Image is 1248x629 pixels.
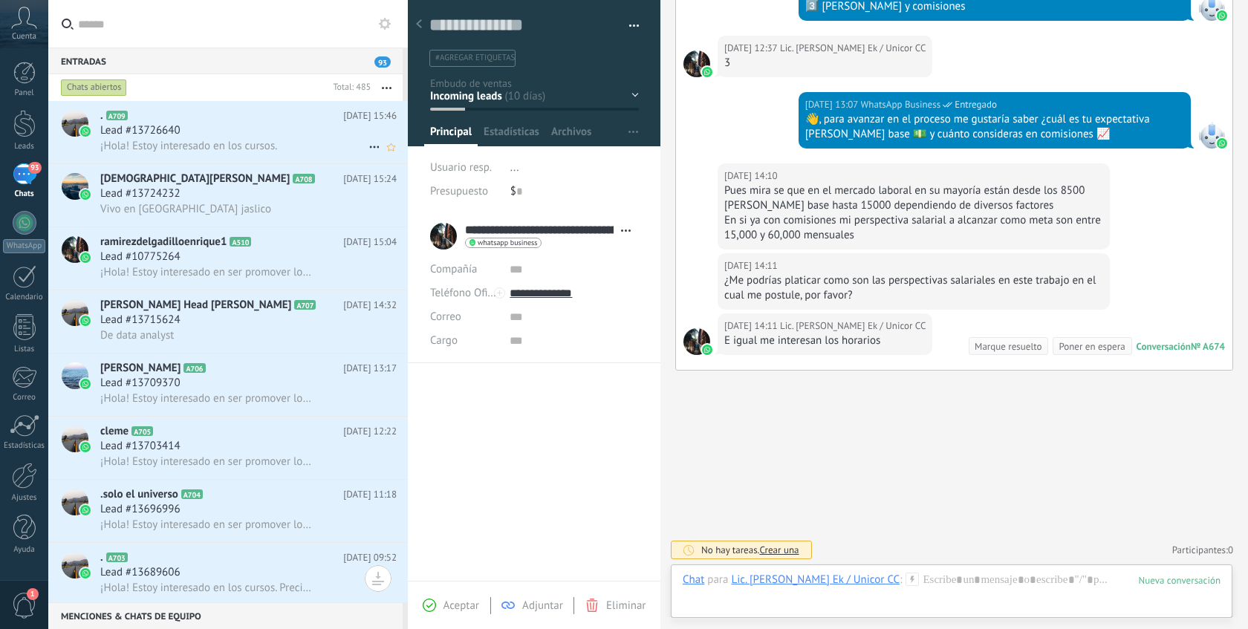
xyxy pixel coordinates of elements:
span: Estadísticas [484,125,539,146]
span: Eliminar [606,599,646,613]
div: [DATE] 12:37 [724,41,780,56]
span: [DATE] 15:46 [343,108,397,123]
span: Usuario resp. [430,160,492,175]
div: Ayuda [3,545,46,555]
div: Marque resuelto [975,339,1041,353]
span: [PERSON_NAME] Head [PERSON_NAME] [100,298,291,313]
button: Correo [430,305,461,329]
span: ¡Hola! Estoy interesado en ser promover los cursos de CINSE 360. [100,391,315,405]
span: A709 [106,111,128,120]
a: avataricon[PERSON_NAME] Head [PERSON_NAME]A707[DATE] 14:32Lead #13715624De data analyst [48,290,408,353]
span: .solo el universo [100,487,178,502]
span: [DATE] 11:18 [343,487,397,502]
div: Lic. Luis H. Herrera Ek / Unicor CC [731,573,900,586]
span: A707 [294,300,316,310]
span: Lead #13709370 [100,376,181,391]
span: A708 [293,174,314,183]
span: cleme [100,424,129,439]
div: Cargo [430,329,498,353]
a: avatariconramirezdelgadilloenrique1A510[DATE] 15:04Lead #10775264¡Hola! Estoy interesado en ser p... [48,227,408,290]
img: icon [80,568,91,579]
span: Crear una [759,544,799,556]
div: No hay tareas. [701,544,799,556]
span: [DATE] 12:22 [343,424,397,439]
img: icon [80,189,91,200]
span: Lic. Luis H. Herrera Ek / Unicor CC [683,328,710,355]
div: Correo [3,393,46,403]
img: icon [80,442,91,452]
span: Teléfono Oficina [430,286,507,300]
span: A705 [131,426,153,436]
span: whatsapp business [478,239,537,247]
div: WhatsApp [3,239,45,253]
span: Lead #13696996 [100,502,181,517]
div: Menciones & Chats de equipo [48,602,403,629]
div: Entradas [48,48,403,74]
div: [DATE] 13:07 [805,97,861,112]
span: WhatsApp Business [1198,122,1225,149]
div: Estadísticas [3,441,46,451]
a: avataricon.A703[DATE] 09:52Lead #13689606¡Hola! Estoy interesado en los cursos. Precio? Es en pag... [48,543,408,605]
a: avataricon.solo el universoA704[DATE] 11:18Lead #13696996¡Hola! Estoy interesado en ser promover ... [48,480,408,542]
span: para [707,573,728,587]
span: ¡Hola! Estoy interesado en ser promover los cursos de CINSE 360. [100,454,315,469]
span: A706 [183,363,205,373]
span: . [100,550,103,565]
span: ¡Hola! Estoy interesado en los cursos. Precio? Es en pagos? Se necesita experiencia? Temario? Hor... [100,581,315,595]
span: Lead #10775264 [100,250,181,264]
span: Presupuesto [430,184,488,198]
span: Correo [430,310,461,324]
span: Entregado [955,97,997,112]
a: avatariconclemeA705[DATE] 12:22Lead #13703414¡Hola! Estoy interesado en ser promover los cursos d... [48,417,408,479]
span: [DATE] 15:24 [343,172,397,186]
div: Compañía [430,258,498,281]
a: Participantes:0 [1172,544,1233,556]
span: Adjuntar [522,599,563,613]
span: [DATE] 14:32 [343,298,397,313]
img: icon [80,316,91,326]
img: icon [80,379,91,389]
div: [DATE] 14:10 [724,169,780,183]
div: [DATE] 14:11 [724,258,780,273]
div: Total: 485 [327,80,371,95]
span: . [100,108,103,123]
div: № A674 [1191,340,1225,353]
span: A703 [106,553,128,562]
button: Teléfono Oficina [430,281,498,305]
div: ¿Me podrías platicar como son las perspectivas salariales en este trabajo en el cual me postule, ... [724,273,1103,303]
span: Vivo en [GEOGRAPHIC_DATA] jaslico [100,202,271,216]
div: Usuario resp. [430,156,499,180]
span: [DATE] 09:52 [343,550,397,565]
span: WhatsApp Business [861,97,941,112]
div: Conversación [1137,340,1191,353]
div: Listas [3,345,46,354]
div: Pues mira se que en el mercado laboral en su mayoría están desde los 8500 [PERSON_NAME] base hast... [724,183,1103,213]
span: Archivos [551,125,591,146]
span: Lic. Luis H. Herrera Ek / Unicor CC [780,319,926,333]
div: 3 [724,56,926,71]
span: 93 [28,162,41,174]
span: [PERSON_NAME] [100,361,181,376]
span: Lic. Luis H. Herrera Ek / Unicor CC [780,41,926,56]
img: waba.svg [702,67,712,77]
div: 👋, para avanzar en el proceso me gustaría saber ¿cuál es tu expectativa [PERSON_NAME] base 💵 y cu... [805,112,1184,142]
a: avataricon[PERSON_NAME]A706[DATE] 13:17Lead #13709370¡Hola! Estoy interesado en ser promover los ... [48,353,408,416]
span: Lead #13703414 [100,439,181,454]
img: icon [80,126,91,137]
span: ¡Hola! Estoy interesado en los cursos. [100,139,277,153]
img: waba.svg [1217,138,1227,149]
div: [DATE] 14:11 [724,319,780,333]
span: Cargo [430,335,458,346]
span: Aceptar [443,599,479,613]
div: Presupuesto [430,180,499,203]
span: #agregar etiquetas [435,53,515,63]
span: ramirezdelgadilloenrique1 [100,235,227,250]
span: Lic. Luis H. Herrera Ek / Unicor CC [683,50,710,77]
div: En si ya con comisiones mi perspectiva salarial a alcanzar como meta son entre 15,000 y 60,000 me... [724,213,1103,243]
div: Ajustes [3,493,46,503]
div: Poner en espera [1059,339,1125,353]
span: 1 [27,588,39,600]
span: [DATE] 13:17 [343,361,397,376]
div: Chats [3,189,46,199]
span: [DEMOGRAPHIC_DATA][PERSON_NAME] [100,172,290,186]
